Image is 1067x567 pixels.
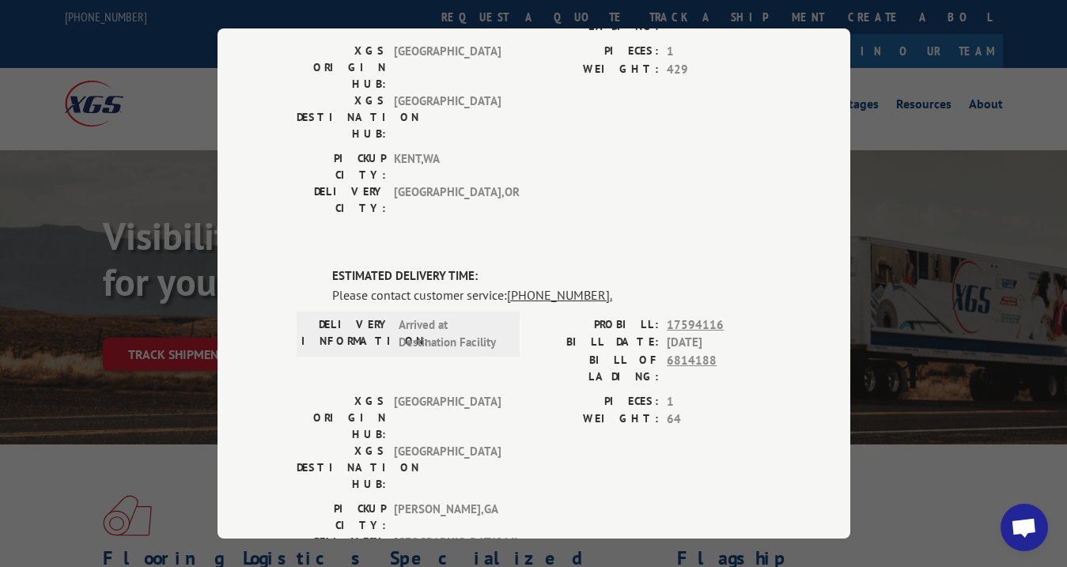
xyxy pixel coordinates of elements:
[332,267,771,285] label: ESTIMATED DELIVERY TIME:
[332,285,771,304] div: Please contact customer service:
[534,351,659,384] label: BILL OF LADING:
[301,316,391,351] label: DELIVERY INFORMATION:
[667,352,717,367] tcxspan: Call 6814188 via 3CX
[667,60,771,78] span: 429
[667,43,771,61] span: 1
[667,334,771,352] span: [DATE]
[534,334,659,352] label: BILL DATE:
[534,43,659,61] label: PIECES:
[297,533,386,566] label: DELIVERY CITY:
[297,93,386,142] label: XGS DESTINATION HUB:
[394,43,501,93] span: [GEOGRAPHIC_DATA]
[297,43,386,93] label: XGS ORIGIN HUB:
[394,93,501,142] span: [GEOGRAPHIC_DATA]
[534,316,659,334] label: PROBILL:
[534,2,659,35] label: BILL OF LADING:
[394,150,501,183] span: KENT , WA
[297,183,386,217] label: DELIVERY CITY:
[1001,504,1048,551] div: Open chat
[297,442,386,492] label: XGS DESTINATION HUB:
[394,500,501,533] span: [PERSON_NAME] , GA
[507,286,612,302] tcxspan: Call (844) 947-7447. via 3CX
[297,500,386,533] label: PICKUP CITY:
[297,150,386,183] label: PICKUP CITY:
[667,392,771,410] span: 1
[667,316,724,331] tcxspan: Call 17594116 via 3CX
[534,392,659,410] label: PIECES:
[667,410,771,429] span: 64
[534,60,659,78] label: WEIGHT:
[297,392,386,442] label: XGS ORIGIN HUB:
[394,533,501,566] span: [GEOGRAPHIC_DATA] , MI
[394,183,501,217] span: [GEOGRAPHIC_DATA] , OR
[394,442,501,492] span: [GEOGRAPHIC_DATA]
[394,392,501,442] span: [GEOGRAPHIC_DATA]
[534,410,659,429] label: WEIGHT:
[399,316,505,351] span: Arrived at Destination Facility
